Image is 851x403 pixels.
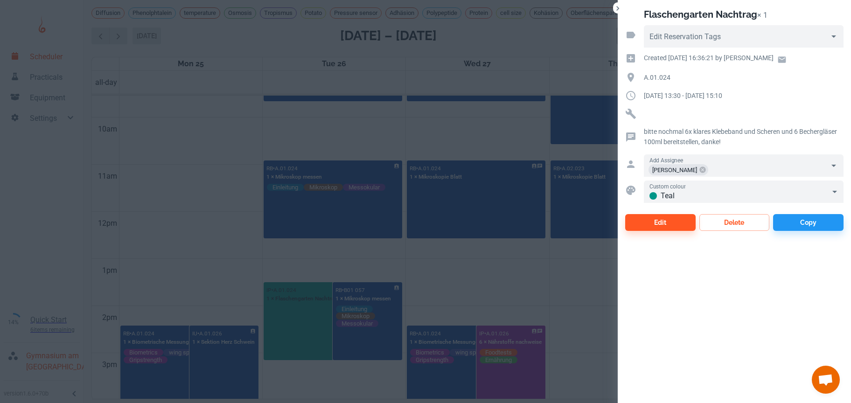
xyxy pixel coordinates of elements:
svg: Reservation comment [625,132,636,143]
svg: Resources [625,108,636,119]
svg: Duration [625,90,636,101]
a: Email user [774,51,790,68]
svg: Location [625,72,636,83]
p: × 1 [757,11,767,20]
div: [PERSON_NAME] [649,164,708,175]
svg: Reservation tags [625,29,636,41]
p: bitte nochmal 6x klares Klebeband und Scheren und 6 Bechergläser 100ml bereitstellen, danke! [644,126,844,147]
button: Open [827,30,840,43]
div: Teal [644,181,844,203]
svg: Assigned to [625,159,636,170]
h2: Flaschengarten Nachtrag [644,9,757,20]
button: Close [613,4,622,13]
button: Open [827,159,840,172]
div: Teal [661,190,705,201]
a: Chat öffnen [812,366,840,394]
p: A.01.024 [644,72,844,83]
span: [PERSON_NAME] [649,165,701,175]
svg: Creation time [625,53,636,64]
p: Created [DATE] 16:36:21 by [PERSON_NAME] [644,53,774,63]
svg: Custom colour [625,185,636,196]
button: Copy [773,214,844,231]
button: Delete [699,214,770,231]
label: Add Assignee [649,156,683,164]
button: Edit [625,214,696,231]
p: [DATE] 13:30 - [DATE] 15:10 [644,90,844,101]
label: Custom colour [649,182,685,190]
